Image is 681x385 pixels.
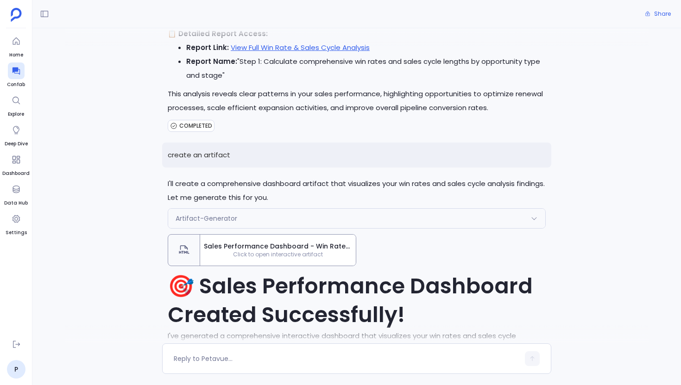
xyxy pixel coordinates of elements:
[654,10,671,18] span: Share
[2,151,30,177] a: Dashboard
[186,55,546,82] li: "Step 1: Calculate comprehensive win rates and sales cycle lengths by opportunity type and stage"
[4,181,28,207] a: Data Hub
[7,360,25,379] a: P
[7,81,25,88] span: Confab
[11,8,22,22] img: petavue logo
[8,92,25,118] a: Explore
[168,177,546,205] p: I'll create a comprehensive dashboard artifact that visualizes your win rates and sales cycle ana...
[168,87,546,115] p: This analysis reveals clear patterns in your sales performance, highlighting opportunities to opt...
[4,199,28,207] span: Data Hub
[8,111,25,118] span: Explore
[162,143,551,167] p: create an artifact
[231,43,370,52] a: View Full Win Rate & Sales Cycle Analysis
[7,62,25,88] a: Confab
[2,170,30,177] span: Dashboard
[5,140,28,148] span: Deep Dive
[8,33,25,59] a: Home
[5,122,28,148] a: Deep Dive
[200,251,356,258] span: Click to open interactive artifact
[6,211,27,236] a: Settings
[186,43,229,52] strong: Report Link:
[168,272,546,329] h1: 🎯 Sales Performance Dashboard Created Successfully!
[204,242,352,251] span: Sales Performance Dashboard - Win Rates & Sales Cycles
[6,229,27,236] span: Settings
[186,56,237,66] strong: Report Name:
[639,7,676,20] button: Share
[176,214,237,223] span: Artifact-Generator
[8,51,25,59] span: Home
[168,234,356,266] button: Sales Performance Dashboard - Win Rates & Sales CyclesClick to open interactive artifact
[179,122,212,130] span: COMPLETED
